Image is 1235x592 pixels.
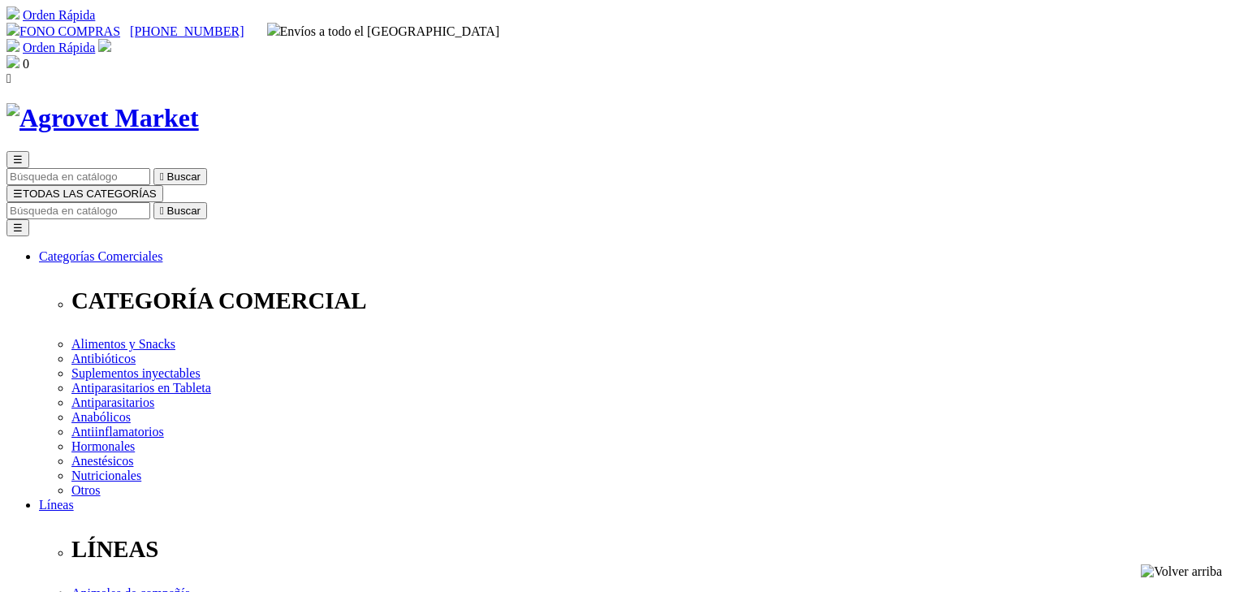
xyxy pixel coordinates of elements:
a: Antibióticos [71,352,136,365]
button:  Buscar [153,168,207,185]
a: Hormonales [71,439,135,453]
a: [PHONE_NUMBER] [130,24,244,38]
p: LÍNEAS [71,536,1229,563]
img: shopping-bag.svg [6,55,19,68]
span: Buscar [167,205,201,217]
a: Antiinflamatorios [71,425,164,439]
span: ☰ [13,188,23,200]
img: delivery-truck.svg [267,23,280,36]
span: Buscar [167,171,201,183]
a: Líneas [39,498,74,512]
a: Antiparasitarios en Tableta [71,381,211,395]
img: Agrovet Market [6,103,199,133]
i:  [160,205,164,217]
span: ☰ [13,153,23,166]
span: 0 [23,57,29,71]
a: Categorías Comerciales [39,249,162,263]
i:  [6,71,11,85]
a: Suplementos inyectables [71,366,201,380]
a: FONO COMPRAS [6,24,120,38]
img: phone.svg [6,23,19,36]
a: Otros [71,483,101,497]
a: Anabólicos [71,410,131,424]
img: Volver arriba [1141,564,1222,579]
a: Orden Rápida [23,41,95,54]
button: ☰TODAS LAS CATEGORÍAS [6,185,163,202]
i:  [160,171,164,183]
button: ☰ [6,151,29,168]
span: Envíos a todo el [GEOGRAPHIC_DATA] [267,24,500,38]
a: Antiparasitarios [71,395,154,409]
a: Nutricionales [71,469,141,482]
img: shopping-cart.svg [6,6,19,19]
img: user.svg [98,39,111,52]
a: Orden Rápida [23,8,95,22]
button: ☰ [6,219,29,236]
input: Buscar [6,168,150,185]
a: Anestésicos [71,454,133,468]
a: Acceda a su cuenta de cliente [98,41,111,54]
input: Buscar [6,202,150,219]
p: CATEGORÍA COMERCIAL [71,287,1229,314]
img: shopping-cart.svg [6,39,19,52]
a: Alimentos y Snacks [71,337,175,351]
button:  Buscar [153,202,207,219]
